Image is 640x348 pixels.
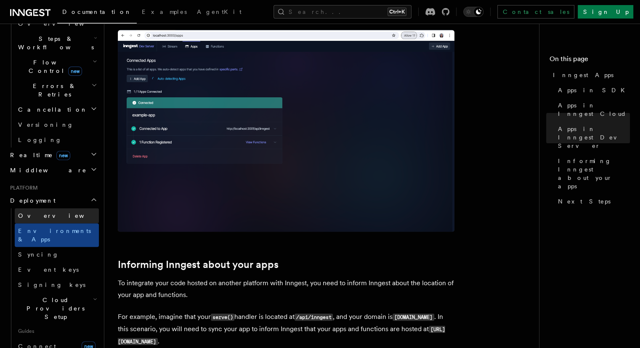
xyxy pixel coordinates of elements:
a: Syncing [15,247,99,262]
code: serve() [211,313,234,321]
span: Event keys [18,266,79,273]
button: Cancellation [15,102,99,117]
p: To integrate your code hosted on another platform with Inngest, you need to inform Inngest about ... [118,277,454,301]
span: Middleware [7,166,87,174]
button: Deployment [7,193,99,208]
a: Signing keys [15,277,99,292]
a: Inngest Apps [550,67,630,83]
button: Cloud Providers Setup [15,292,99,324]
a: Sign Up [578,5,633,19]
span: Errors & Retries [15,82,91,99]
span: Inngest Apps [553,71,613,79]
span: Next Steps [558,197,611,206]
a: Contact sales [497,5,574,19]
span: Realtime [7,151,70,159]
h4: On this page [550,54,630,67]
a: Environments & Apps [15,223,99,247]
a: Event keys [15,262,99,277]
a: Apps in Inngest Dev Server [555,121,630,153]
div: Inngest Functions [7,16,99,147]
button: Middleware [7,163,99,178]
a: Examples [137,3,192,23]
a: Apps in SDK [555,83,630,98]
span: Logging [18,137,62,143]
button: Steps & Workflows [15,31,99,55]
span: AgentKit [197,8,242,15]
span: Cancellation [15,105,88,114]
a: Informing Inngest about your apps [555,153,630,194]
a: Informing Inngest about your apps [118,259,279,270]
span: Syncing [18,251,59,258]
span: Steps & Workflows [15,35,94,51]
span: Environments & Apps [18,228,91,243]
a: AgentKit [192,3,247,23]
button: Toggle dark mode [463,7,483,17]
span: Apps in Inngest Dev Server [558,125,630,150]
img: Inngest Dev Server screen with no events recorded [118,30,454,232]
code: [DOMAIN_NAME] [393,313,434,321]
code: /api/inngest [295,313,333,321]
span: Overview [18,20,105,27]
kbd: Ctrl+K [388,8,406,16]
a: Versioning [15,117,99,132]
span: Flow Control [15,58,93,75]
span: Platform [7,185,38,191]
a: Apps in Inngest Cloud [555,98,630,121]
span: Informing Inngest about your apps [558,157,630,190]
button: Search...Ctrl+K [274,5,412,19]
span: Apps in Inngest Cloud [558,101,630,118]
span: Guides [15,324,99,338]
a: Overview [15,16,99,31]
span: Apps in SDK [558,86,630,94]
button: Realtimenew [7,147,99,163]
span: Overview [18,212,105,219]
button: Flow Controlnew [15,55,99,78]
span: Deployment [7,196,56,205]
p: For example, imagine that your handler is located at , and your domain is . In this scenario, you... [118,311,454,348]
a: Overview [15,208,99,223]
span: Examples [142,8,187,15]
button: Errors & Retries [15,78,99,102]
span: Documentation [62,8,132,15]
a: Next Steps [555,194,630,209]
span: Versioning [18,121,74,128]
span: new [56,151,70,160]
span: new [68,67,82,76]
span: Signing keys [18,281,85,288]
a: Logging [15,132,99,147]
a: Documentation [57,3,137,24]
span: Cloud Providers Setup [15,296,93,321]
